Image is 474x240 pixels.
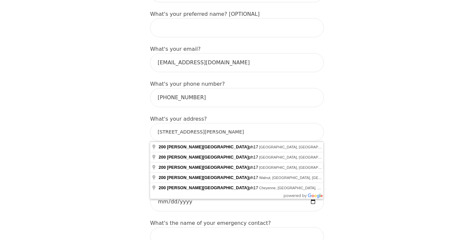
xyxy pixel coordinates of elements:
[150,11,260,17] label: What's your preferred name? [OPTIONAL]
[259,165,376,169] span: [GEOGRAPHIC_DATA], [GEOGRAPHIC_DATA], [GEOGRAPHIC_DATA]
[167,175,249,180] span: [PERSON_NAME][GEOGRAPHIC_DATA]
[150,116,207,122] label: What's your address?
[159,144,259,149] span: ph17
[159,175,166,180] span: 200
[150,220,271,226] label: What's the name of your emergency contact?
[167,144,249,149] span: [PERSON_NAME][GEOGRAPHIC_DATA]
[159,144,166,149] span: 200
[150,81,225,87] label: What's your phone number?
[167,165,249,170] span: [PERSON_NAME][GEOGRAPHIC_DATA]
[150,192,324,211] input: Date of Birth
[150,46,201,52] label: What's your email?
[159,185,166,190] span: 200
[159,185,259,190] span: ph17
[259,145,376,149] span: [GEOGRAPHIC_DATA], [GEOGRAPHIC_DATA], [GEOGRAPHIC_DATA]
[259,155,376,159] span: [GEOGRAPHIC_DATA], [GEOGRAPHIC_DATA], [GEOGRAPHIC_DATA]
[167,185,249,190] span: [PERSON_NAME][GEOGRAPHIC_DATA]
[159,155,166,160] span: 200
[159,165,166,170] span: 200
[259,176,350,180] span: Walnut, [GEOGRAPHIC_DATA], [GEOGRAPHIC_DATA]
[167,155,249,160] span: [PERSON_NAME][GEOGRAPHIC_DATA]
[159,155,259,160] span: ph17
[159,165,259,170] span: ph17
[159,175,259,180] span: ph17
[259,186,355,190] span: Cheyenne, [GEOGRAPHIC_DATA], [GEOGRAPHIC_DATA]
